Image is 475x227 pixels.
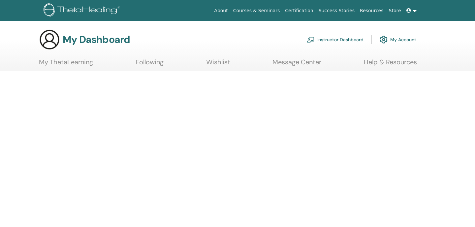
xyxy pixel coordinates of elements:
[307,37,315,43] img: chalkboard-teacher.svg
[307,32,364,47] a: Instructor Dashboard
[211,5,230,17] a: About
[136,58,164,71] a: Following
[39,29,60,50] img: generic-user-icon.jpg
[357,5,386,17] a: Resources
[380,32,416,47] a: My Account
[231,5,283,17] a: Courses & Seminars
[63,34,130,46] h3: My Dashboard
[316,5,357,17] a: Success Stories
[39,58,93,71] a: My ThetaLearning
[44,3,122,18] img: logo.png
[282,5,316,17] a: Certification
[206,58,230,71] a: Wishlist
[380,34,388,45] img: cog.svg
[386,5,404,17] a: Store
[272,58,321,71] a: Message Center
[364,58,417,71] a: Help & Resources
